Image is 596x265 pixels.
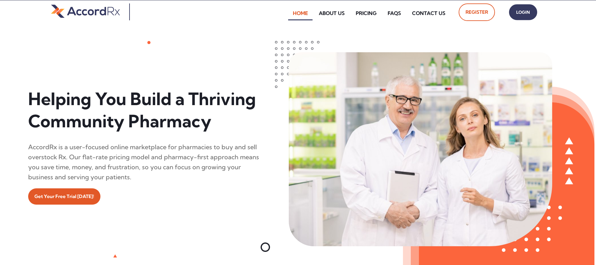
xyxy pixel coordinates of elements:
a: Get Your Free Trial [DATE]! [28,188,100,205]
img: default-logo [51,3,120,19]
h1: Helping You Build a Thriving Community Pharmacy [28,88,261,133]
a: Login [509,4,537,20]
div: AccordRx is a user-focused online marketplace for pharmacies to buy and sell overstock Rx. Our fl... [28,142,261,182]
span: Register [466,7,488,17]
span: Login [515,8,531,17]
a: Contact Us [407,6,450,20]
span: Get Your Free Trial [DATE]! [34,191,94,201]
a: Register [459,3,495,21]
a: Pricing [351,6,381,20]
a: About Us [314,6,349,20]
a: Home [288,6,313,20]
a: FAQs [383,6,406,20]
